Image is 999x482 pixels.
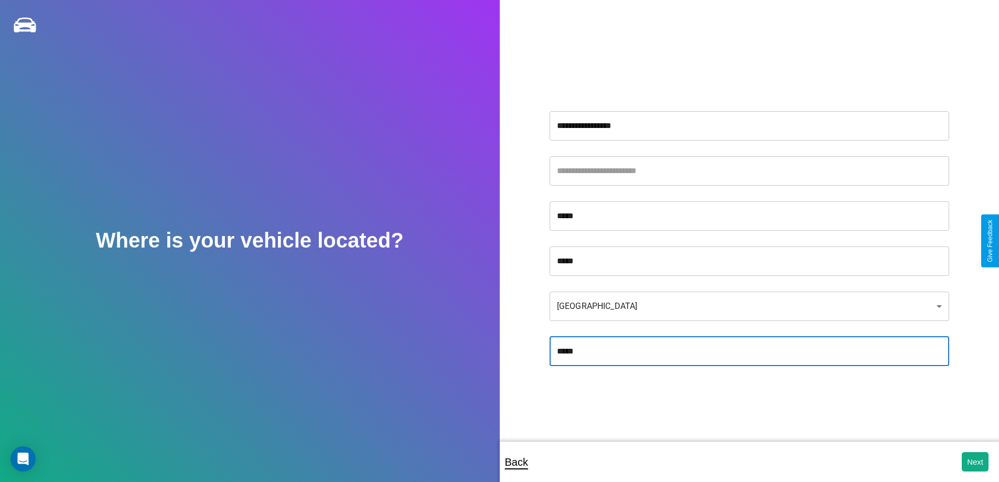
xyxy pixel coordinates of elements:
[962,452,989,472] button: Next
[96,229,404,252] h2: Where is your vehicle located?
[986,220,994,262] div: Give Feedback
[505,453,528,472] p: Back
[550,292,949,321] div: [GEOGRAPHIC_DATA]
[10,446,36,472] div: Open Intercom Messenger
